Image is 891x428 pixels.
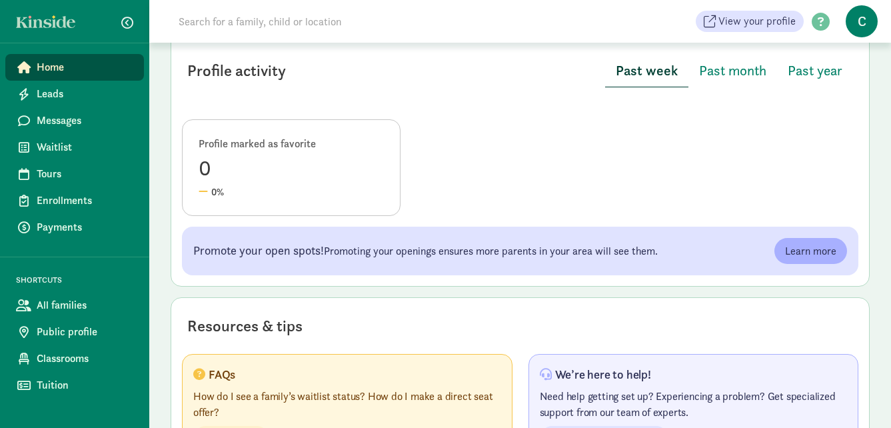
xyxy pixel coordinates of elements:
[696,11,804,32] a: View your profile
[5,292,144,319] a: All families
[688,55,777,87] button: Past month
[37,139,133,155] span: Waitlist
[5,134,144,161] a: Waitlist
[37,219,133,235] span: Payments
[5,54,144,81] a: Home
[824,364,891,428] iframe: Chat Widget
[555,367,651,382] p: We’re here to help!
[5,161,144,187] a: Tours
[37,86,133,102] span: Leads
[5,345,144,372] a: Classrooms
[37,113,133,129] span: Messages
[171,8,544,35] input: Search for a family, child or location
[199,152,384,184] div: 0
[37,351,133,367] span: Classrooms
[5,372,144,399] a: Tuition
[540,389,848,421] p: Need help getting set up? Experiencing a problem? Get specialized support from our team of experts.
[193,243,658,259] p: Promoting your openings ensures more parents in your area will see them.
[785,243,836,259] span: Learn more
[616,60,678,81] span: Past week
[5,107,144,134] a: Messages
[37,377,133,393] span: Tuition
[193,389,501,421] p: How do I see a family’s waitlist status? How do I make a direct seat offer?
[199,184,384,199] div: 0%
[37,297,133,313] span: All families
[193,243,324,258] span: Promote your open spots!
[788,60,842,81] span: Past year
[699,60,766,81] span: Past month
[37,59,133,75] span: Home
[846,5,878,37] span: C
[187,314,303,338] div: Resources & tips
[718,13,796,29] span: View your profile
[5,81,144,107] a: Leads
[5,187,144,214] a: Enrollments
[209,367,235,382] p: FAQs
[5,319,144,345] a: Public profile
[5,214,144,241] a: Payments
[199,136,384,152] div: Profile marked as favorite
[37,193,133,209] span: Enrollments
[605,55,688,87] button: Past week
[37,324,133,340] span: Public profile
[187,59,286,83] div: Profile activity
[37,166,133,182] span: Tours
[777,55,853,87] button: Past year
[774,238,847,265] a: Learn more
